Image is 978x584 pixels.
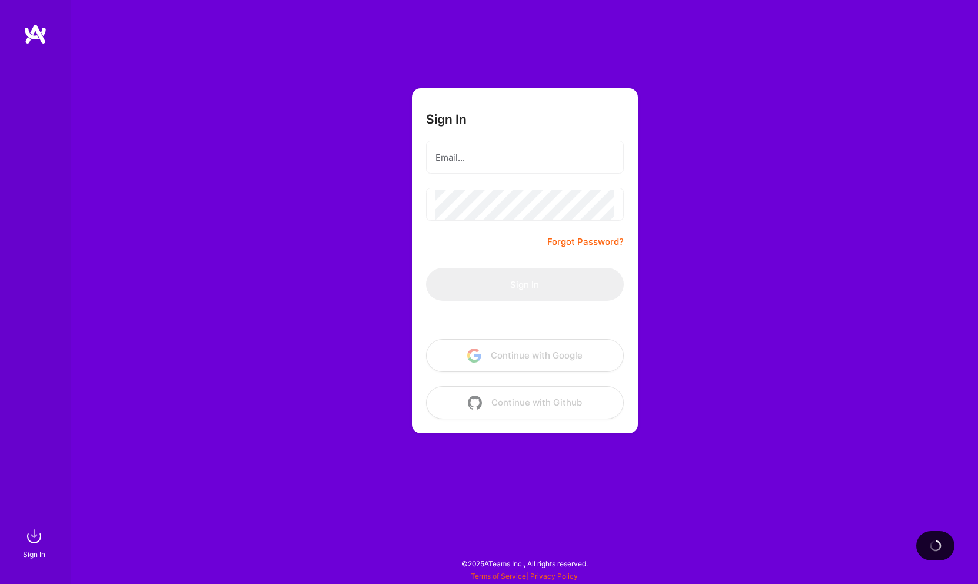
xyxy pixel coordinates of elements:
[426,112,467,127] h3: Sign In
[426,339,624,372] button: Continue with Google
[468,396,482,410] img: icon
[23,548,45,560] div: Sign In
[530,572,578,580] a: Privacy Policy
[471,572,578,580] span: |
[24,24,47,45] img: logo
[22,525,46,548] img: sign in
[471,572,526,580] a: Terms of Service
[426,268,624,301] button: Sign In
[467,349,481,363] img: icon
[426,386,624,419] button: Continue with Github
[71,549,978,578] div: © 2025 ATeams Inc., All rights reserved.
[547,235,624,249] a: Forgot Password?
[25,525,46,560] a: sign inSign In
[927,537,943,554] img: loading
[435,142,614,172] input: Email...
